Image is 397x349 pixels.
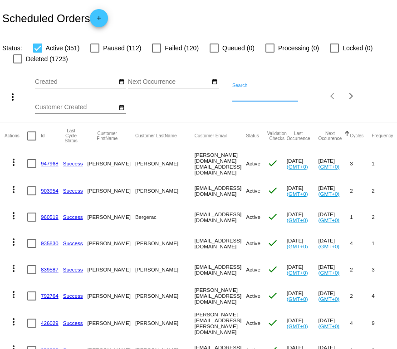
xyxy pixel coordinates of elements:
[135,204,195,230] mat-cell: Bergerac
[246,188,260,194] span: Active
[319,204,350,230] mat-cell: [DATE]
[8,237,19,247] mat-icon: more_vert
[8,263,19,274] mat-icon: more_vert
[165,43,199,53] span: Failed (120)
[324,87,342,105] button: Previous page
[41,214,59,220] a: 960519
[41,133,44,139] button: Change sorting for Id
[195,150,246,178] mat-cell: [PERSON_NAME][DOMAIN_NAME][EMAIL_ADDRESS][DOMAIN_NAME]
[195,283,246,309] mat-cell: [PERSON_NAME][EMAIL_ADDRESS][DOMAIN_NAME]
[2,44,22,52] span: Status:
[287,309,319,337] mat-cell: [DATE]
[267,158,278,169] mat-icon: check
[287,296,308,302] a: (GMT+0)
[88,178,135,204] mat-cell: [PERSON_NAME]
[287,243,308,249] a: (GMT+0)
[135,309,195,337] mat-cell: [PERSON_NAME]
[195,257,246,283] mat-cell: [EMAIL_ADDRESS][DOMAIN_NAME]
[135,133,177,139] button: Change sorting for CustomerLastName
[8,157,19,168] mat-icon: more_vert
[246,214,260,220] span: Active
[195,204,246,230] mat-cell: [EMAIL_ADDRESS][DOMAIN_NAME]
[287,131,310,141] button: Change sorting for LastOccurrenceUtc
[278,43,319,53] span: Processing (0)
[287,178,319,204] mat-cell: [DATE]
[63,188,83,194] a: Success
[88,257,135,283] mat-cell: [PERSON_NAME]
[246,320,260,326] span: Active
[63,240,83,246] a: Success
[287,270,308,276] a: (GMT+0)
[350,204,372,230] mat-cell: 1
[287,204,319,230] mat-cell: [DATE]
[246,267,260,272] span: Active
[8,184,19,195] mat-icon: more_vert
[41,160,59,166] a: 947968
[195,309,246,337] mat-cell: [PERSON_NAME][EMAIL_ADDRESS][PERSON_NAME][DOMAIN_NAME]
[135,230,195,257] mat-cell: [PERSON_NAME]
[287,150,319,178] mat-cell: [DATE]
[35,104,117,111] input: Customer Created
[319,270,340,276] a: (GMT+0)
[350,133,363,139] button: Change sorting for Cycles
[287,217,308,223] a: (GMT+0)
[319,191,340,197] a: (GMT+0)
[319,243,340,249] a: (GMT+0)
[128,78,210,86] input: Next Occurrence
[135,150,195,178] mat-cell: [PERSON_NAME]
[26,53,68,64] span: Deleted (1723)
[350,283,372,309] mat-cell: 2
[211,78,218,86] mat-icon: date_range
[350,178,372,204] mat-cell: 2
[267,185,278,196] mat-icon: check
[267,238,278,248] mat-icon: check
[88,131,127,141] button: Change sorting for CustomerFirstName
[135,283,195,309] mat-cell: [PERSON_NAME]
[7,92,18,102] mat-icon: more_vert
[88,150,135,178] mat-cell: [PERSON_NAME]
[103,43,141,53] span: Paused (112)
[246,160,260,166] span: Active
[267,317,278,328] mat-icon: check
[88,230,135,257] mat-cell: [PERSON_NAME]
[372,133,393,139] button: Change sorting for Frequency
[8,289,19,300] mat-icon: more_vert
[350,257,372,283] mat-cell: 2
[195,230,246,257] mat-cell: [EMAIL_ADDRESS][DOMAIN_NAME]
[63,267,83,272] a: Success
[319,309,350,337] mat-cell: [DATE]
[319,296,340,302] a: (GMT+0)
[319,257,350,283] mat-cell: [DATE]
[343,43,372,53] span: Locked (0)
[88,204,135,230] mat-cell: [PERSON_NAME]
[41,267,59,272] a: 839587
[319,178,350,204] mat-cell: [DATE]
[287,283,319,309] mat-cell: [DATE]
[319,150,350,178] mat-cell: [DATE]
[232,91,298,98] input: Search
[41,293,59,299] a: 792764
[319,230,350,257] mat-cell: [DATE]
[118,78,125,86] mat-icon: date_range
[319,164,340,170] a: (GMT+0)
[287,230,319,257] mat-cell: [DATE]
[267,290,278,301] mat-icon: check
[350,309,372,337] mat-cell: 4
[63,214,83,220] a: Success
[35,78,117,86] input: Created
[267,211,278,222] mat-icon: check
[246,240,260,246] span: Active
[195,178,246,204] mat-cell: [EMAIL_ADDRESS][DOMAIN_NAME]
[46,43,80,53] span: Active (351)
[350,230,372,257] mat-cell: 4
[8,210,19,221] mat-icon: more_vert
[319,131,342,141] button: Change sorting for NextOccurrenceUtc
[267,122,287,150] mat-header-cell: Validation Checks
[8,316,19,327] mat-icon: more_vert
[195,133,227,139] button: Change sorting for CustomerEmail
[5,122,27,150] mat-header-cell: Actions
[41,320,59,326] a: 426029
[319,217,340,223] a: (GMT+0)
[246,293,260,299] span: Active
[319,323,340,329] a: (GMT+0)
